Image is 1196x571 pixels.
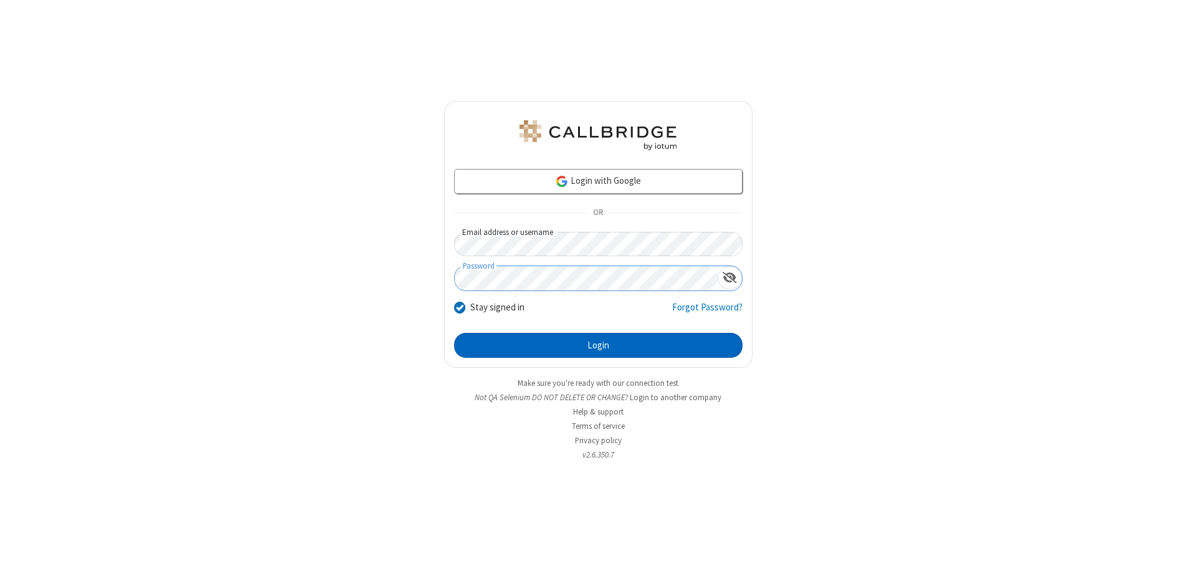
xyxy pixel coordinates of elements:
li: Not QA Selenium DO NOT DELETE OR CHANGE? [444,391,752,403]
a: Privacy policy [575,435,622,446]
a: Forgot Password? [672,300,743,324]
div: Show password [718,266,742,289]
button: Login to another company [630,391,721,403]
button: Login [454,333,743,358]
img: google-icon.png [555,175,569,188]
a: Help & support [573,406,624,417]
img: QA Selenium DO NOT DELETE OR CHANGE [517,120,679,150]
span: OR [588,204,608,222]
li: v2.6.350.7 [444,449,752,461]
a: Login with Google [454,169,743,194]
a: Make sure you're ready with our connection test [518,378,678,388]
input: Password [455,266,718,290]
a: Terms of service [572,421,625,431]
label: Stay signed in [470,300,524,315]
input: Email address or username [454,232,743,256]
